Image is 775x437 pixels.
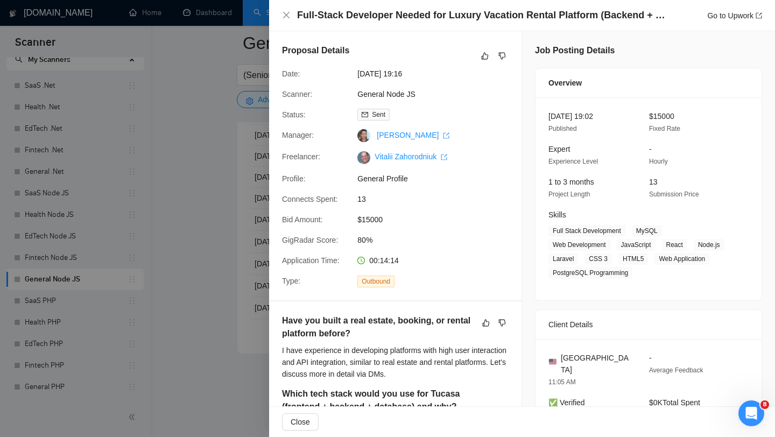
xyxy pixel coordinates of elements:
[357,214,519,225] span: $15000
[617,239,656,251] span: JavaScript
[535,44,615,57] h5: Job Posting Details
[694,239,724,251] span: Node.js
[282,110,306,119] span: Status:
[649,354,652,362] span: -
[282,69,300,78] span: Date:
[377,131,449,139] a: [PERSON_NAME] export
[548,112,593,121] span: [DATE] 19:02
[282,174,306,183] span: Profile:
[496,316,509,329] button: dislike
[548,239,610,251] span: Web Development
[282,413,319,431] button: Close
[282,11,291,20] button: Close
[282,236,338,244] span: GigRadar Score:
[282,131,314,139] span: Manager:
[482,319,490,327] span: like
[282,90,312,98] span: Scanner:
[282,277,300,285] span: Type:
[480,316,492,329] button: like
[282,152,320,161] span: Freelancer:
[649,398,700,407] span: $0K Total Spent
[649,112,674,121] span: $15000
[375,152,447,161] a: Vitalii Zahorodniuk export
[282,256,340,265] span: Application Time:
[561,352,632,376] span: [GEOGRAPHIC_DATA]
[282,344,509,380] div: I have experience in developing platforms with high user interaction and API integration, similar...
[649,178,658,186] span: 13
[498,319,506,327] span: dislike
[369,256,399,265] span: 00:14:14
[548,178,594,186] span: 1 to 3 months
[738,400,764,426] iframe: Intercom live chat
[662,239,687,251] span: React
[548,378,576,386] span: 11:05 AM
[548,310,749,339] div: Client Details
[548,145,570,153] span: Expert
[282,387,475,413] h5: Which tech stack would you use for Tucasa (frontend + backend + database) and why?
[548,158,598,165] span: Experience Level
[548,398,585,407] span: ✅ Verified
[649,191,699,198] span: Submission Price
[357,88,519,100] span: General Node JS
[282,215,323,224] span: Bid Amount:
[548,191,590,198] span: Project Length
[756,12,762,19] span: export
[291,416,310,428] span: Close
[282,314,475,340] h5: Have you built a real estate, booking, or rental platform before?
[548,210,566,219] span: Skills
[357,193,519,205] span: 13
[618,253,648,265] span: HTML5
[707,11,762,20] a: Go to Upworkexport
[649,145,652,153] span: -
[649,366,703,374] span: Average Feedback
[498,52,506,60] span: dislike
[297,9,668,22] h4: Full-Stack Developer Needed for Luxury Vacation Rental Platform (Backend + CMS + Website)
[632,225,662,237] span: MySQL
[549,358,556,365] img: 🇺🇸
[362,111,368,118] span: mail
[548,77,582,89] span: Overview
[760,400,769,409] span: 8
[357,173,519,185] span: General Profile
[548,267,632,279] span: PostgreSQL Programming
[282,44,349,57] h5: Proposal Details
[478,50,491,62] button: like
[548,125,577,132] span: Published
[357,257,365,264] span: clock-circle
[548,253,578,265] span: Laravel
[584,253,612,265] span: CSS 3
[649,158,668,165] span: Hourly
[548,225,625,237] span: Full Stack Development
[357,151,370,164] img: c1hUMGs_wLKWsY7SWQXmKPYG7a0TjFjyr5HzAKE8DFZTE2jVeF0XfOzzFSUOgLLHwI
[282,11,291,19] span: close
[357,234,519,246] span: 80%
[372,111,385,118] span: Sent
[496,50,509,62] button: dislike
[357,276,394,287] span: Outbound
[481,52,489,60] span: like
[441,154,447,160] span: export
[649,125,680,132] span: Fixed Rate
[357,68,519,80] span: [DATE] 19:16
[654,253,709,265] span: Web Application
[443,132,449,139] span: export
[282,195,338,203] span: Connects Spent:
